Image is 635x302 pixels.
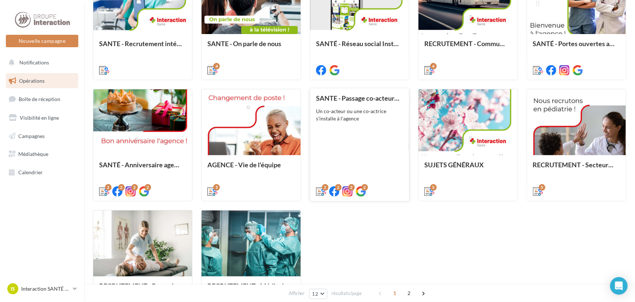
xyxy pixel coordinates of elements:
div: RECRUTEMENT - Paramédical [99,282,186,297]
div: 2 [118,184,125,191]
div: SANTE - On parle de nous [207,40,294,55]
div: 2 [348,184,355,191]
span: 1 [389,287,401,299]
div: 2 [105,184,112,191]
span: 12 [312,291,319,297]
div: 4 [213,63,220,70]
a: Campagnes [4,128,80,144]
div: SANTÉ - Anniversaire agence [99,161,186,176]
button: Notifications [4,55,77,70]
a: Opérations [4,73,80,89]
span: Boîte de réception [19,96,60,102]
div: 5 [430,184,437,191]
span: Médiathèque [18,151,48,157]
a: IS Interaction SANTÉ MACON [6,282,78,296]
div: Un co-acteur ou une co-actrice s'installe à l'agence [316,108,403,122]
div: RECRUTEMENT - Communication externe [424,40,511,55]
div: AGENCE - Vie de l'équipe [207,161,294,176]
span: Calendrier [18,169,43,175]
a: Calendrier [4,165,80,180]
div: 2 [335,184,342,191]
span: Notifications [19,59,49,66]
div: 5 [213,184,220,191]
span: Campagnes [18,133,45,139]
a: Visibilité en ligne [4,110,80,126]
div: RECRUTEMENT - Médical [207,282,294,297]
button: 12 [309,289,328,299]
button: Nouvelle campagne [6,35,78,47]
div: 2 [322,184,328,191]
div: 2 [361,184,368,191]
div: SUJETS GÉNÉRAUX [424,161,511,176]
span: Visibilité en ligne [20,115,59,121]
span: IS [11,285,15,292]
span: Opérations [19,78,45,84]
div: 4 [430,63,437,70]
div: Open Intercom Messenger [610,277,628,295]
div: SANTÉ - Portes ouvertes agence [533,40,620,55]
span: Afficher [289,290,305,297]
div: 5 [539,184,545,191]
span: résultats/page [331,290,362,297]
div: SANTE - Passage co-acteur CDD à CDI [316,94,403,102]
div: RECRUTEMENT - Secteurs et pathologies [533,161,620,176]
div: 2 [131,184,138,191]
div: SANTÉ - Réseau social Instagam [316,40,403,55]
div: 2 [144,184,151,191]
p: Interaction SANTÉ MACON [21,285,70,292]
div: SANTE - Recrutement intérim [99,40,186,55]
a: Boîte de réception [4,91,80,107]
a: Médiathèque [4,146,80,162]
span: 2 [403,287,415,299]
